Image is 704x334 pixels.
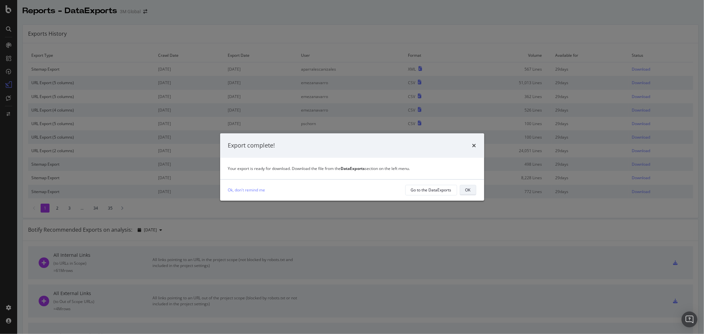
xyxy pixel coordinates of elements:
div: OK [465,187,471,193]
span: section on the left menu. [341,166,410,171]
div: Export complete! [228,141,275,150]
div: Your export is ready for download. Download the file from the [228,166,476,171]
strong: DataExports [341,166,365,171]
div: modal [220,133,484,201]
button: Go to the DataExports [405,185,457,195]
div: times [472,141,476,150]
div: Open Intercom Messenger [682,312,697,327]
button: OK [460,185,476,195]
div: Go to the DataExports [411,187,452,193]
a: Ok, don't remind me [228,186,265,193]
